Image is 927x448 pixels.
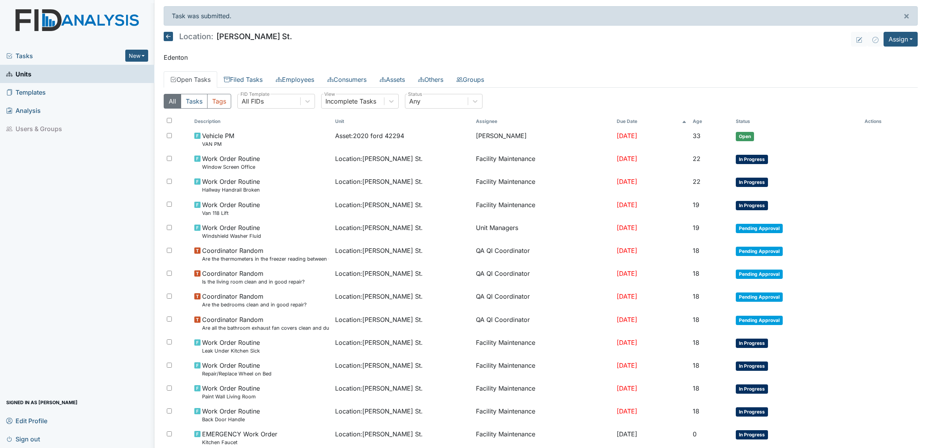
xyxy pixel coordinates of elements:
a: Assets [373,71,412,88]
td: QA QI Coordinator [473,289,614,311]
td: Facility Maintenance [473,381,614,403]
a: Filed Tasks [217,71,269,88]
span: [DATE] [617,132,637,140]
span: Work Order Routine Van 118 Lift [202,200,260,217]
span: In Progress [736,430,768,439]
td: Facility Maintenance [473,358,614,381]
span: Work Order Routine Window Screen Office [202,154,260,171]
span: Open [736,132,754,141]
a: Others [412,71,450,88]
span: Pending Approval [736,316,783,325]
span: 0 [693,430,697,438]
div: Any [409,97,420,106]
span: × [903,10,910,21]
span: Asset : 2020 ford 42294 [335,131,404,140]
th: Toggle SortBy [733,115,861,128]
span: In Progress [736,407,768,417]
td: Facility Maintenance [473,151,614,174]
span: Location : [PERSON_NAME] St. [335,292,423,301]
span: In Progress [736,362,768,371]
span: [DATE] [617,224,637,232]
td: QA QI Coordinator [473,312,614,335]
a: Groups [450,71,491,88]
span: Work Order Routine Hallway Handrail Broken [202,177,260,194]
small: VAN PM [202,140,234,148]
th: Toggle SortBy [191,115,332,128]
span: Analysis [6,104,41,116]
span: [DATE] [617,384,637,392]
span: [DATE] [617,362,637,369]
span: In Progress [736,178,768,187]
span: 18 [693,339,699,346]
span: [DATE] [617,155,637,163]
span: 18 [693,407,699,415]
span: [DATE] [617,247,637,254]
span: Pending Approval [736,247,783,256]
span: Signed in as [PERSON_NAME] [6,396,78,408]
span: 19 [693,224,699,232]
span: Work Order Routine Windshield Washer Fluid [202,223,261,240]
input: Toggle All Rows Selected [167,118,172,123]
a: Open Tasks [164,71,217,88]
h5: [PERSON_NAME] St. [164,32,292,41]
div: Type filter [164,94,231,109]
td: QA QI Coordinator [473,266,614,289]
span: In Progress [736,339,768,348]
td: Facility Maintenance [473,403,614,426]
button: Tags [207,94,231,109]
span: EMERGENCY Work Order Kitchen Faucet [202,429,277,446]
button: Tasks [181,94,208,109]
div: Incomplete Tasks [325,97,376,106]
span: [DATE] [617,316,637,323]
span: [DATE] [617,201,637,209]
span: Work Order Routine Repair/Replace Wheel on Bed [202,361,272,377]
div: All FIDs [242,97,264,106]
span: [DATE] [617,178,637,185]
span: Pending Approval [736,292,783,302]
small: Are the thermometers in the freezer reading between 0 degrees and 10 degrees? [202,255,329,263]
button: All [164,94,181,109]
th: Assignee [473,115,614,128]
button: New [125,50,149,62]
span: In Progress [736,155,768,164]
th: Toggle SortBy [332,115,473,128]
span: Sign out [6,433,40,445]
span: Pending Approval [736,224,783,233]
a: Employees [269,71,321,88]
small: Van 118 Lift [202,209,260,217]
span: [DATE] [617,430,637,438]
span: Location : [PERSON_NAME] St. [335,315,423,324]
span: Units [6,68,31,80]
th: Toggle SortBy [690,115,733,128]
span: Location: [179,33,213,40]
span: 22 [693,178,700,185]
span: 22 [693,155,700,163]
small: Are all the bathroom exhaust fan covers clean and dust free? [202,324,329,332]
span: Coordinator Random Are all the bathroom exhaust fan covers clean and dust free? [202,315,329,332]
a: Consumers [321,71,373,88]
span: Location : [PERSON_NAME] St. [335,406,423,416]
span: Location : [PERSON_NAME] St. [335,384,423,393]
button: × [896,7,917,25]
span: Coordinator Random Is the living room clean and in good repair? [202,269,305,285]
span: Location : [PERSON_NAME] St. [335,429,423,439]
span: 18 [693,362,699,369]
small: Hallway Handrail Broken [202,186,260,194]
span: Location : [PERSON_NAME] St. [335,338,423,347]
span: Work Order Routine Back Door Handle [202,406,260,423]
span: Location : [PERSON_NAME] St. [335,223,423,232]
small: Leak Under Kitchen Sick [202,347,260,355]
small: Window Screen Office [202,163,260,171]
span: Location : [PERSON_NAME] St. [335,269,423,278]
a: Tasks [6,51,125,61]
small: Back Door Handle [202,416,260,423]
th: Toggle SortBy [614,115,690,128]
span: 18 [693,270,699,277]
th: Actions [861,115,900,128]
span: In Progress [736,201,768,210]
td: QA QI Coordinator [473,243,614,266]
span: 18 [693,292,699,300]
span: Location : [PERSON_NAME] St. [335,154,423,163]
span: [DATE] [617,407,637,415]
span: Location : [PERSON_NAME] St. [335,361,423,370]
